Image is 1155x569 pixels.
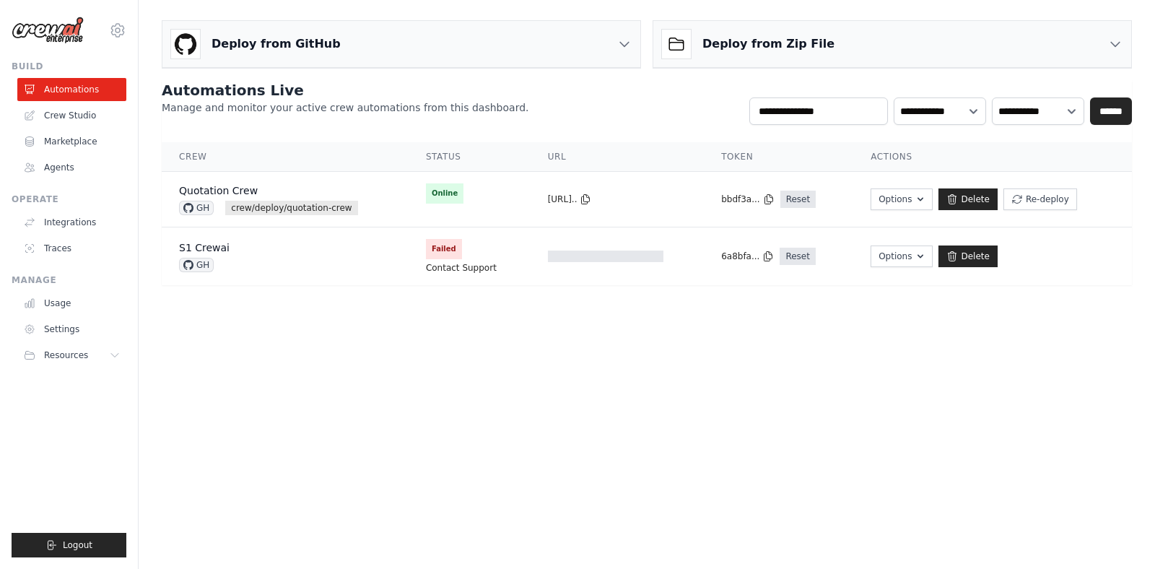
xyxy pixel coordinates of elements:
[426,262,497,274] a: Contact Support
[17,318,126,341] a: Settings
[780,248,816,265] a: Reset
[162,142,409,172] th: Crew
[871,188,933,210] button: Options
[179,258,214,272] span: GH
[702,35,834,53] h3: Deploy from Zip File
[63,539,92,551] span: Logout
[17,156,126,179] a: Agents
[853,142,1132,172] th: Actions
[162,80,529,100] h2: Automations Live
[1003,188,1077,210] button: Re-deploy
[17,344,126,367] button: Resources
[12,17,84,44] img: Logo
[12,194,126,205] div: Operate
[721,194,775,205] button: bbdf3a...
[17,211,126,234] a: Integrations
[44,349,88,361] span: Resources
[212,35,341,53] h3: Deploy from GitHub
[780,191,816,208] a: Reset
[17,130,126,153] a: Marketplace
[426,183,463,204] span: Online
[938,188,997,210] a: Delete
[17,237,126,260] a: Traces
[162,100,529,115] p: Manage and monitor your active crew automations from this dashboard.
[171,30,200,58] img: GitHub Logo
[179,185,258,196] a: Quotation Crew
[12,533,126,557] button: Logout
[225,201,357,215] span: crew/deploy/quotation-crew
[871,246,933,267] button: Options
[17,104,126,127] a: Crew Studio
[426,239,462,259] span: Failed
[179,201,214,215] span: GH
[17,292,126,315] a: Usage
[12,274,126,286] div: Manage
[704,142,853,172] th: Token
[12,61,126,72] div: Build
[409,142,531,172] th: Status
[531,142,705,172] th: URL
[179,242,230,253] a: S1 Crewai
[721,251,774,262] button: 6a8bfa...
[17,78,126,101] a: Automations
[938,246,997,267] a: Delete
